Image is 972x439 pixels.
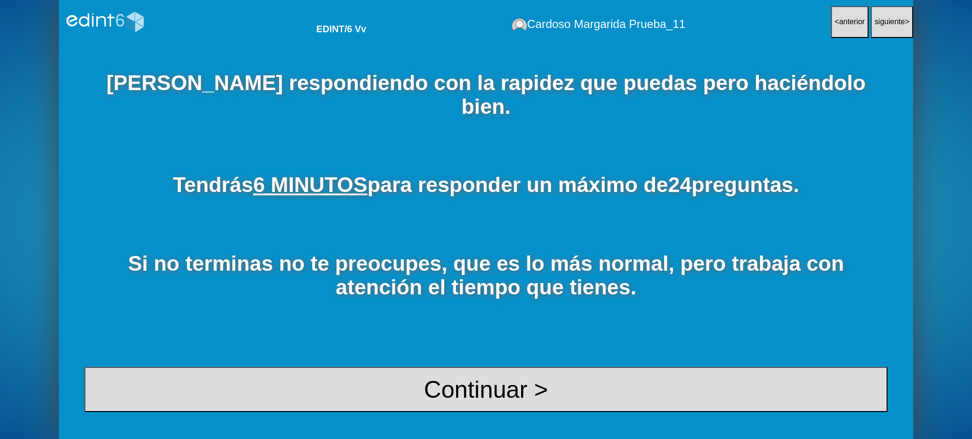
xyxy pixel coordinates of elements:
[63,4,147,40] img: logo_edint6_num_blanco.svg
[84,173,888,197] p: Tendrás para responder un máximo de preguntas.
[84,367,888,412] button: Continuar >
[512,18,527,31] img: alumnogenerico.svg
[317,24,366,35] div: item: 6VvG3
[84,252,888,300] p: Si no terminas no te preocupes, que es lo más normal, pero trabaja con atención el tiempo que tie...
[839,18,865,26] span: anterior
[875,18,905,26] span: siguiente
[512,18,685,31] div: Persona a la que se aplica este test
[253,173,367,196] span: 6 MINUTOS
[84,71,888,119] p: [PERSON_NAME] respondiendo con la rapidez que puedas pero haciéndolo bien.
[297,9,366,35] div: item: 6VvG3
[668,173,692,196] b: 24
[871,6,913,38] button: siguiente>
[831,6,869,38] button: <anterior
